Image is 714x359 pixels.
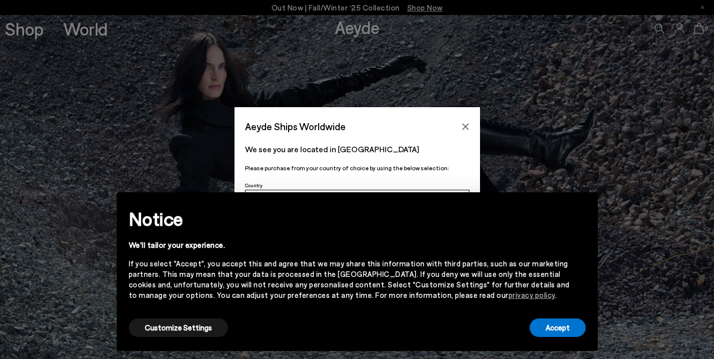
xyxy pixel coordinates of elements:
a: privacy policy [509,290,555,299]
div: If you select "Accept", you accept this and agree that we may share this information with third p... [129,258,570,300]
p: We see you are located in [GEOGRAPHIC_DATA] [245,143,469,155]
div: We'll tailor your experience. [129,240,570,250]
span: × [578,200,585,214]
button: Close this notice [570,195,594,219]
p: Please purchase from your country of choice by using the below selection: [245,163,469,173]
span: Country [245,182,263,188]
button: Customize Settings [129,318,228,337]
button: Accept [530,318,586,337]
span: Aeyde Ships Worldwide [245,118,346,135]
button: Close [458,119,473,134]
h2: Notice [129,206,570,232]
